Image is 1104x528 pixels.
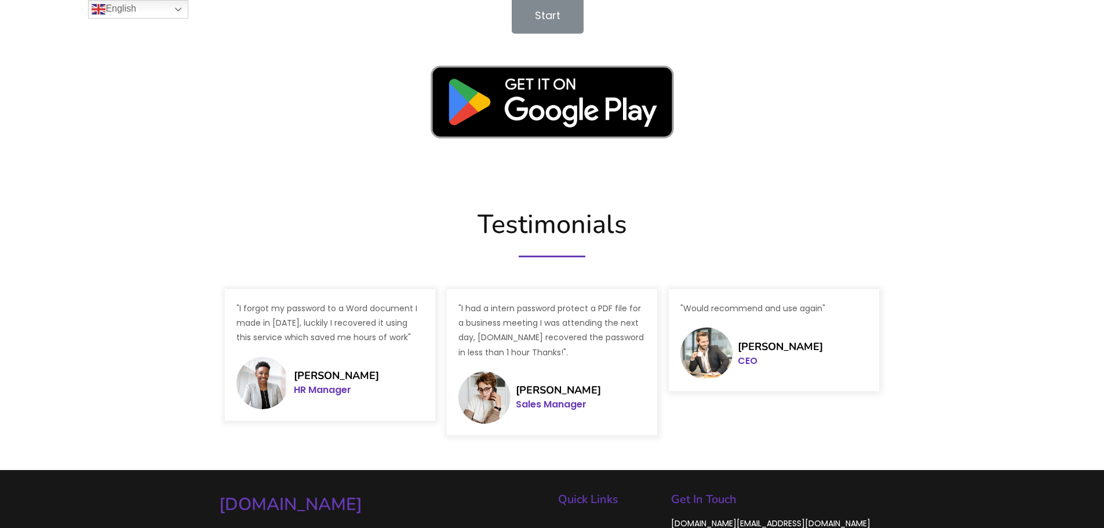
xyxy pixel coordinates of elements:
span: [PERSON_NAME] [738,340,823,354]
img: testimonial1 [236,357,289,409]
p: "I forgot my password to a Word document I made in [DATE], luckily I recovered it using this serv... [236,301,424,345]
img: en_badge_web_generic [413,48,691,156]
h2: Testimonials [219,209,886,241]
h5: Get In Touch [671,494,886,505]
span: [PERSON_NAME] [516,383,601,397]
img: testimonial2 [458,372,511,424]
a: [DOMAIN_NAME] [219,493,546,516]
p: "Would recommend and use again" [680,301,868,316]
span: [PERSON_NAME] [294,369,379,383]
span: Sales Manager [516,398,586,411]
span: CEO [738,354,757,367]
span: Start [535,8,560,23]
h5: Quick Links [558,494,660,505]
img: en [92,2,105,16]
img: testimonial3 [680,327,733,380]
span: HR Manager [294,383,351,396]
p: "I had a intern password protect a PDF file for a business meeting I was attending the next day, ... [458,301,646,360]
